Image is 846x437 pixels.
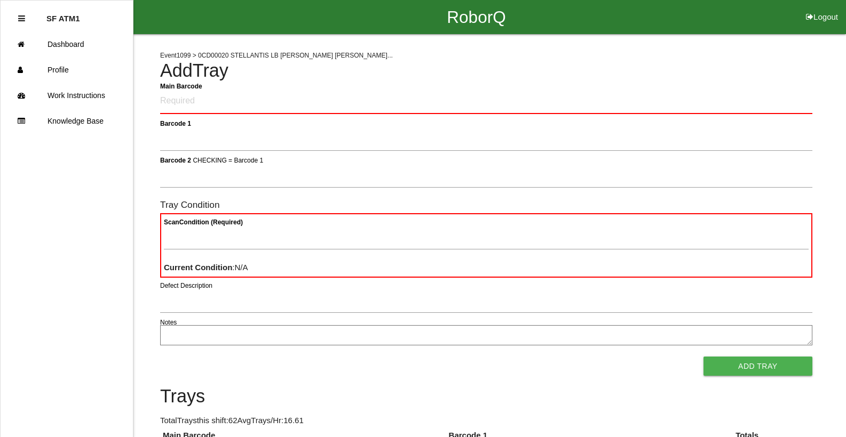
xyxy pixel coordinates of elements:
[160,281,212,290] label: Defect Description
[160,318,177,327] label: Notes
[1,57,133,83] a: Profile
[18,6,25,31] div: Close
[1,108,133,134] a: Knowledge Base
[164,218,243,226] b: Scan Condition (Required)
[1,83,133,108] a: Work Instructions
[164,263,232,272] b: Current Condition
[160,89,812,114] input: Required
[160,200,812,210] h6: Tray Condition
[160,386,812,407] h4: Trays
[160,119,191,127] b: Barcode 1
[160,61,812,81] h4: Add Tray
[160,82,202,90] b: Main Barcode
[46,6,80,23] p: SF ATM1
[160,415,812,427] p: Total Trays this shift: 62 Avg Trays /Hr: 16.61
[193,156,263,164] span: CHECKING = Barcode 1
[164,263,248,272] span: : N/A
[1,31,133,57] a: Dashboard
[160,52,393,59] span: Event 1099 > 0CD00020 STELLANTIS LB [PERSON_NAME] [PERSON_NAME]...
[703,357,812,376] button: Add Tray
[160,156,191,164] b: Barcode 2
